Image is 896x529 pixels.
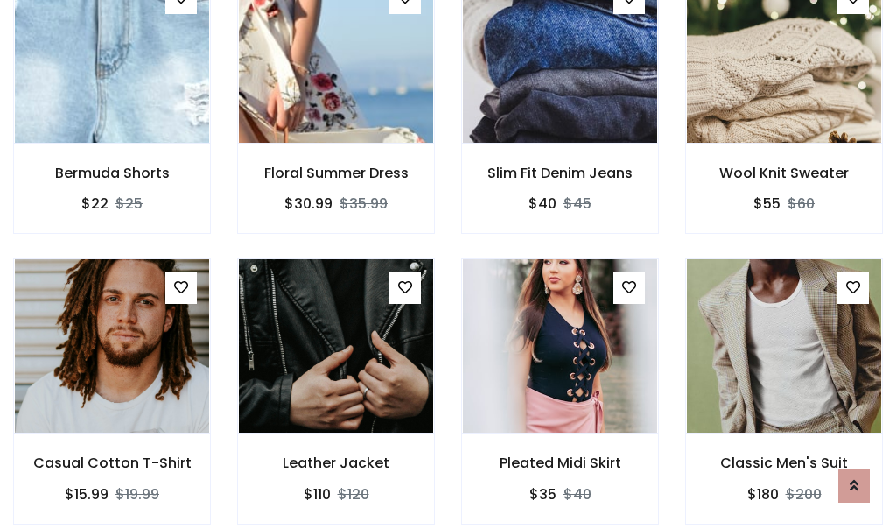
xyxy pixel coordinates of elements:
[284,195,332,212] h6: $30.99
[753,195,780,212] h6: $55
[65,486,108,503] h6: $15.99
[462,455,658,471] h6: Pleated Midi Skirt
[14,455,210,471] h6: Casual Cotton T-Shirt
[115,484,159,504] del: $19.99
[338,484,369,504] del: $120
[563,194,591,214] del: $45
[14,165,210,181] h6: Bermuda Shorts
[339,194,388,214] del: $35.99
[529,486,556,503] h6: $35
[115,194,143,214] del: $25
[686,455,882,471] h6: Classic Men's Suit
[238,165,434,181] h6: Floral Summer Dress
[747,486,779,503] h6: $180
[787,194,815,214] del: $60
[304,486,331,503] h6: $110
[686,165,882,181] h6: Wool Knit Sweater
[81,195,108,212] h6: $22
[528,195,556,212] h6: $40
[462,165,658,181] h6: Slim Fit Denim Jeans
[563,484,591,504] del: $40
[786,484,822,504] del: $200
[238,455,434,471] h6: Leather Jacket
